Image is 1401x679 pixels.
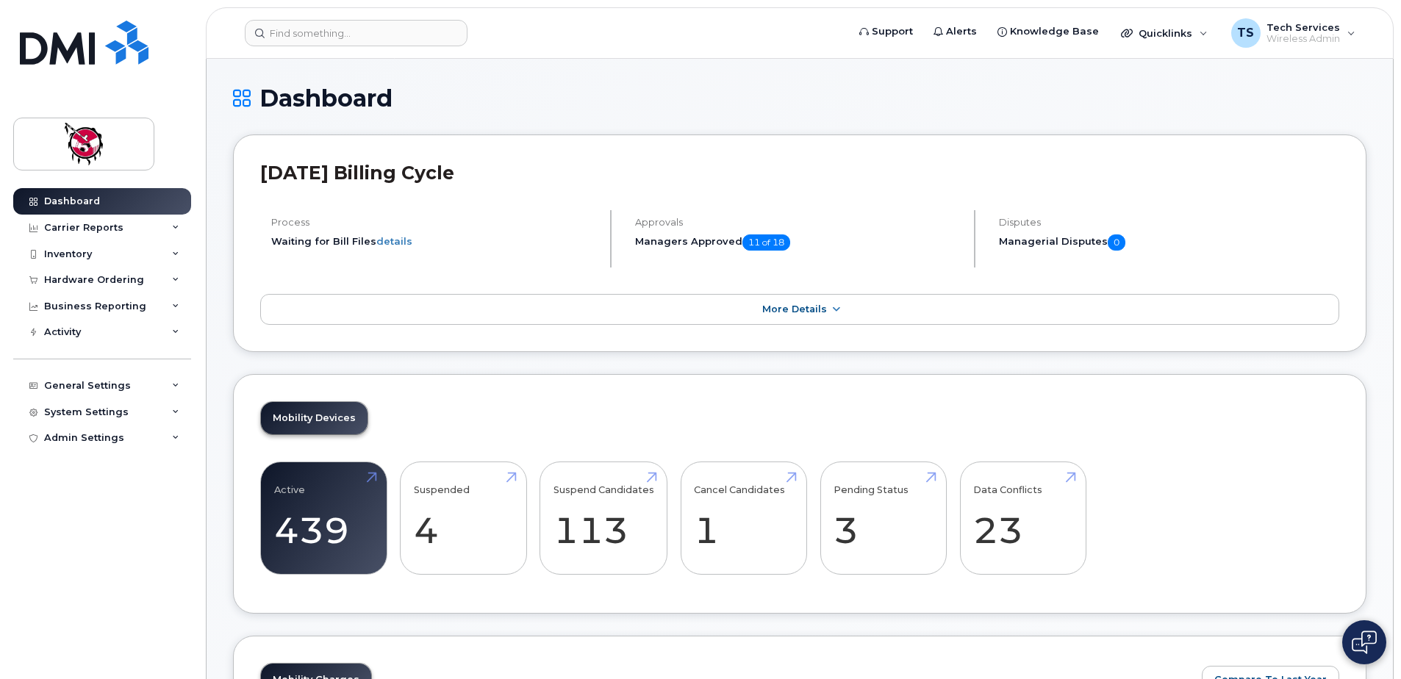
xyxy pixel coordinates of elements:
[233,85,1366,111] h1: Dashboard
[742,234,790,251] span: 11 of 18
[694,470,793,567] a: Cancel Candidates 1
[973,470,1072,567] a: Data Conflicts 23
[635,217,961,228] h4: Approvals
[834,470,933,567] a: Pending Status 3
[635,234,961,251] h5: Managers Approved
[271,234,598,248] li: Waiting for Bill Files
[1352,630,1377,654] img: Open chat
[261,402,368,434] a: Mobility Devices
[260,162,1339,184] h2: [DATE] Billing Cycle
[271,217,598,228] h4: Process
[1108,234,1125,251] span: 0
[999,234,1339,251] h5: Managerial Disputes
[414,470,513,567] a: Suspended 4
[553,470,654,567] a: Suspend Candidates 113
[999,217,1339,228] h4: Disputes
[376,235,412,247] a: details
[762,303,827,315] span: More Details
[274,470,373,567] a: Active 439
